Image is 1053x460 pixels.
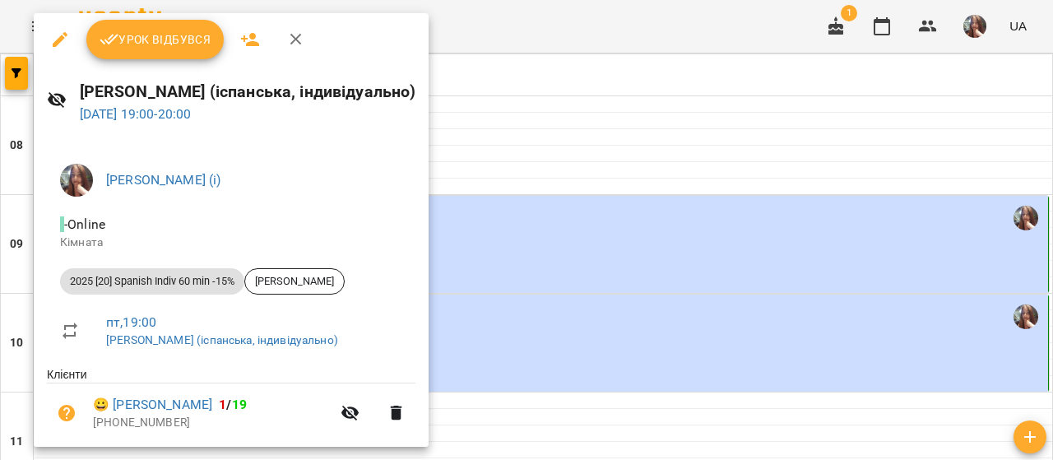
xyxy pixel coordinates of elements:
span: Урок відбувся [100,30,211,49]
span: 2025 [20] Spanish Indiv 60 min -15% [60,274,244,289]
p: Кімната [60,235,402,251]
a: 😀 [PERSON_NAME] [93,395,212,415]
span: [PERSON_NAME] [245,274,344,289]
ul: Клієнти [47,366,415,448]
a: [DATE] 19:00-20:00 [80,106,192,122]
span: 1 [219,397,226,412]
span: - Online [60,216,109,232]
a: [PERSON_NAME] (іспанська, індивідуально) [106,333,338,346]
p: [PHONE_NUMBER] [93,415,331,431]
a: [PERSON_NAME] (і) [106,172,221,188]
h6: [PERSON_NAME] (іспанська, індивідуально) [80,79,416,105]
span: 19 [232,397,247,412]
img: 0ee1f4be303f1316836009b6ba17c5c5.jpeg [60,164,93,197]
button: Урок відбувся [86,20,225,59]
div: [PERSON_NAME] [244,268,345,295]
button: Візит ще не сплачено. Додати оплату? [47,393,86,433]
b: / [219,397,247,412]
a: пт , 19:00 [106,314,156,330]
